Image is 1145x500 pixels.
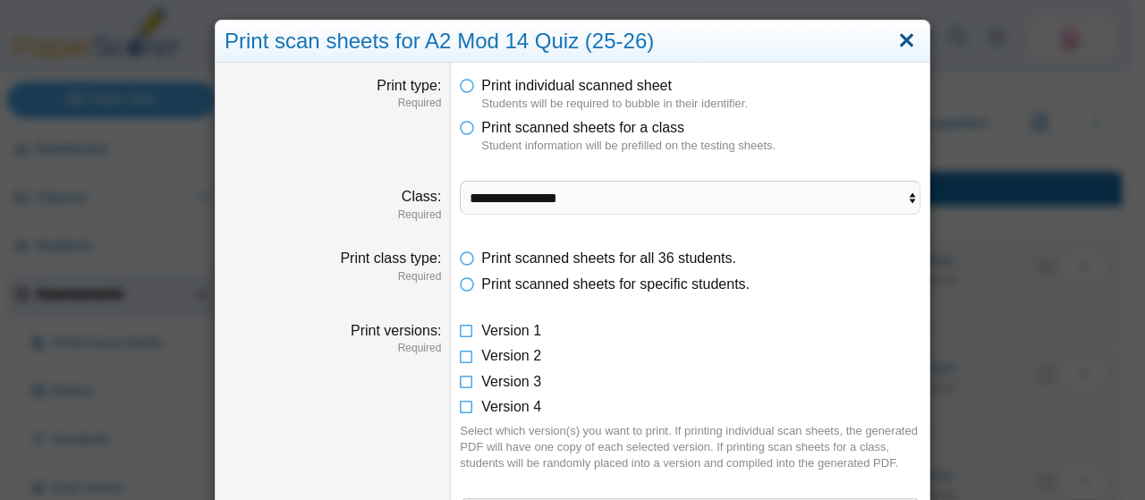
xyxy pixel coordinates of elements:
[481,120,684,135] span: Print scanned sheets for a class
[460,423,920,472] div: Select which version(s) you want to print. If printing individual scan sheets, the generated PDF ...
[481,276,750,292] span: Print scanned sheets for specific students.
[481,374,541,389] span: Version 3
[216,21,929,63] div: Print scan sheets for A2 Mod 14 Quiz (25-26)
[481,78,672,93] span: Print individual scanned sheet
[481,399,541,414] span: Version 4
[402,189,441,204] label: Class
[225,269,441,284] dfn: Required
[340,250,441,266] label: Print class type
[893,26,920,56] a: Close
[225,341,441,356] dfn: Required
[351,323,441,338] label: Print versions
[481,323,541,338] span: Version 1
[481,96,920,112] dfn: Students will be required to bubble in their identifier.
[481,250,736,266] span: Print scanned sheets for all 36 students.
[377,78,441,93] label: Print type
[481,348,541,363] span: Version 2
[481,138,920,154] dfn: Student information will be prefilled on the testing sheets.
[225,96,441,111] dfn: Required
[225,208,441,223] dfn: Required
